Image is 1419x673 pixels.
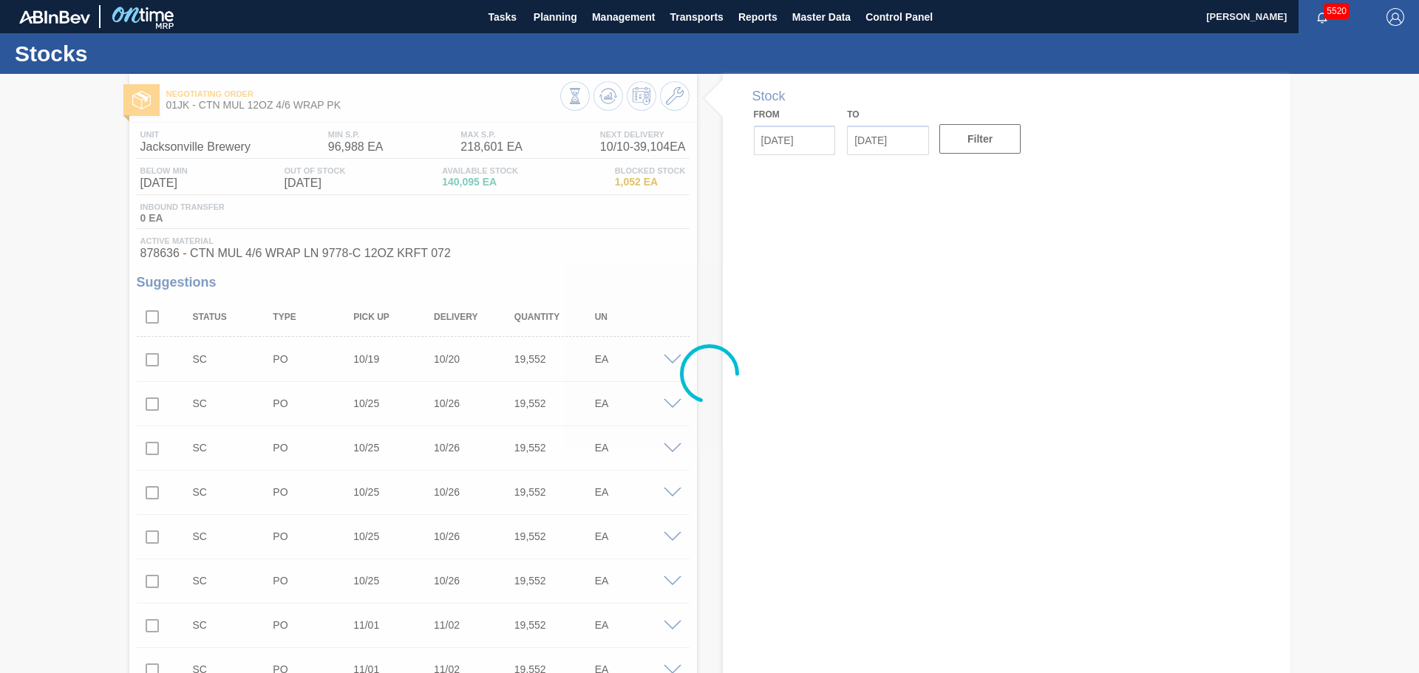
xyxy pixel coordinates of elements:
span: Management [592,8,656,26]
img: TNhmsLtSVTkK8tSr43FrP2fwEKptu5GPRR3wAAAABJRU5ErkJggg== [19,10,90,24]
span: Transports [670,8,724,26]
span: Control Panel [865,8,933,26]
h1: Stocks [15,45,277,62]
span: 5520 [1324,3,1350,19]
img: Logout [1386,8,1404,26]
button: Notifications [1299,7,1346,27]
span: Master Data [792,8,851,26]
span: Reports [738,8,777,26]
span: Planning [534,8,577,26]
span: Tasks [486,8,519,26]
